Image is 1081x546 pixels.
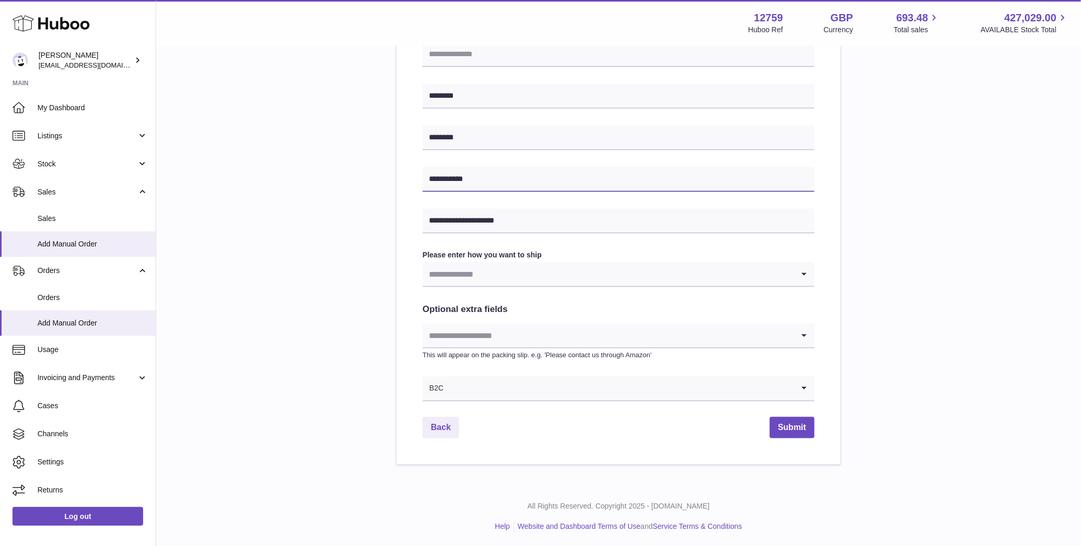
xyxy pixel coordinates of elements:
span: Sales [37,214,148,224]
span: Orders [37,266,137,276]
button: Submit [770,417,815,438]
span: 693.48 [896,11,928,25]
span: Stock [37,159,137,169]
p: This will appear on the packing slip. e.g. 'Please contact us through Amazon' [423,350,815,360]
strong: GBP [831,11,853,25]
span: Add Manual Order [37,239,148,249]
div: [PERSON_NAME] [39,50,132,70]
a: Service Terms & Conditions [653,522,742,530]
span: Total sales [894,25,940,35]
a: Website and Dashboard Terms of Use [518,522,641,530]
span: Orders [37,293,148,303]
div: Huboo Ref [748,25,783,35]
h2: Optional extra fields [423,304,815,316]
span: Add Manual Order [37,318,148,328]
input: Search for option [423,323,794,347]
span: B2C [423,376,444,400]
div: Currency [824,25,854,35]
span: Cases [37,401,148,411]
img: sofiapanwar@unndr.com [12,53,28,68]
strong: 12759 [754,11,783,25]
a: Help [495,522,510,530]
a: Log out [12,507,143,526]
label: Please enter how you want to ship [423,250,815,260]
span: AVAILABLE Stock Total [981,25,1069,35]
input: Search for option [444,376,794,400]
span: My Dashboard [37,103,148,113]
span: Settings [37,457,148,467]
span: Listings [37,131,137,141]
span: Invoicing and Payments [37,373,137,383]
a: Back [423,417,459,438]
span: Returns [37,485,148,495]
div: Search for option [423,262,815,287]
span: [EMAIL_ADDRESS][DOMAIN_NAME] [39,61,153,69]
li: and [514,522,742,531]
span: Usage [37,345,148,355]
p: All Rights Reserved. Copyright 2025 - [DOMAIN_NAME] [164,501,1073,511]
span: Channels [37,429,148,439]
div: Search for option [423,323,815,348]
a: 693.48 Total sales [894,11,940,35]
div: Search for option [423,376,815,401]
input: Search for option [423,262,794,286]
span: 427,029.00 [1004,11,1057,25]
span: Sales [37,187,137,197]
a: 427,029.00 AVAILABLE Stock Total [981,11,1069,35]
